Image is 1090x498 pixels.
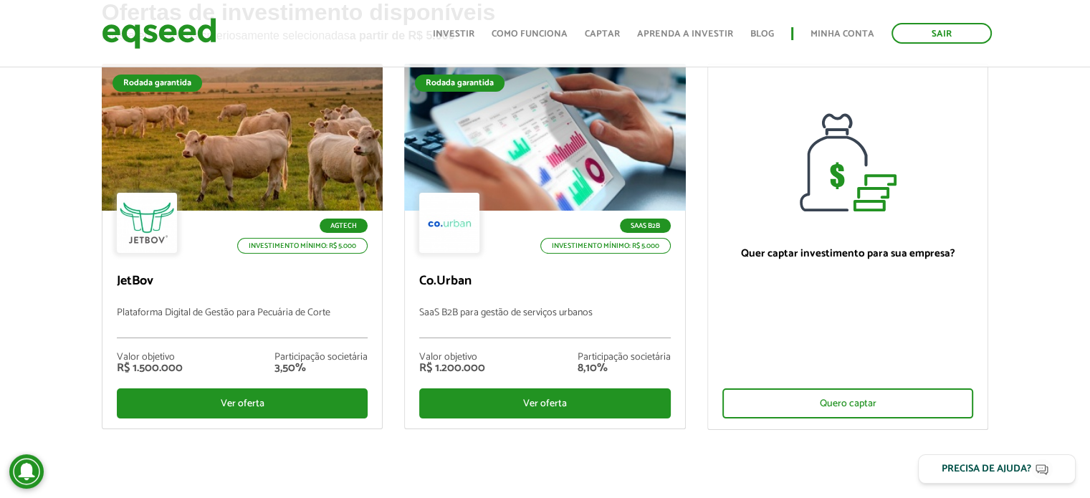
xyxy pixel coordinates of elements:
div: Rodada garantida [113,75,202,92]
a: Aprenda a investir [637,29,733,39]
div: 3,50% [274,363,368,374]
p: SaaS B2B [620,219,671,233]
p: Co.Urban [419,274,671,289]
div: Participação societária [578,353,671,363]
img: EqSeed [102,14,216,52]
a: Minha conta [811,29,874,39]
a: Sair [891,23,992,44]
p: SaaS B2B para gestão de serviços urbanos [419,307,671,338]
a: Captar [585,29,620,39]
a: Investir [433,29,474,39]
div: Ver oferta [419,388,671,418]
div: Participação societária [274,353,368,363]
div: Valor objetivo [117,353,183,363]
p: Investimento mínimo: R$ 5.000 [540,238,671,254]
div: Quero captar [722,388,974,418]
div: Ver oferta [117,388,368,418]
div: 8,10% [578,363,671,374]
a: Quer captar investimento para sua empresa? Quero captar [707,64,989,430]
div: R$ 1.500.000 [117,363,183,374]
p: Quer captar investimento para sua empresa? [722,247,974,260]
a: Rodada garantida SaaS B2B Investimento mínimo: R$ 5.000 Co.Urban SaaS B2B para gestão de serviços... [404,64,686,429]
a: Como funciona [492,29,568,39]
p: JetBov [117,274,368,289]
p: Agtech [320,219,368,233]
p: Plataforma Digital de Gestão para Pecuária de Corte [117,307,368,338]
div: Valor objetivo [419,353,485,363]
div: R$ 1.200.000 [419,363,485,374]
a: Blog [750,29,774,39]
p: Investimento mínimo: R$ 5.000 [237,238,368,254]
div: Rodada garantida [415,75,505,92]
a: Rodada garantida Agtech Investimento mínimo: R$ 5.000 JetBov Plataforma Digital de Gestão para Pe... [102,64,383,429]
